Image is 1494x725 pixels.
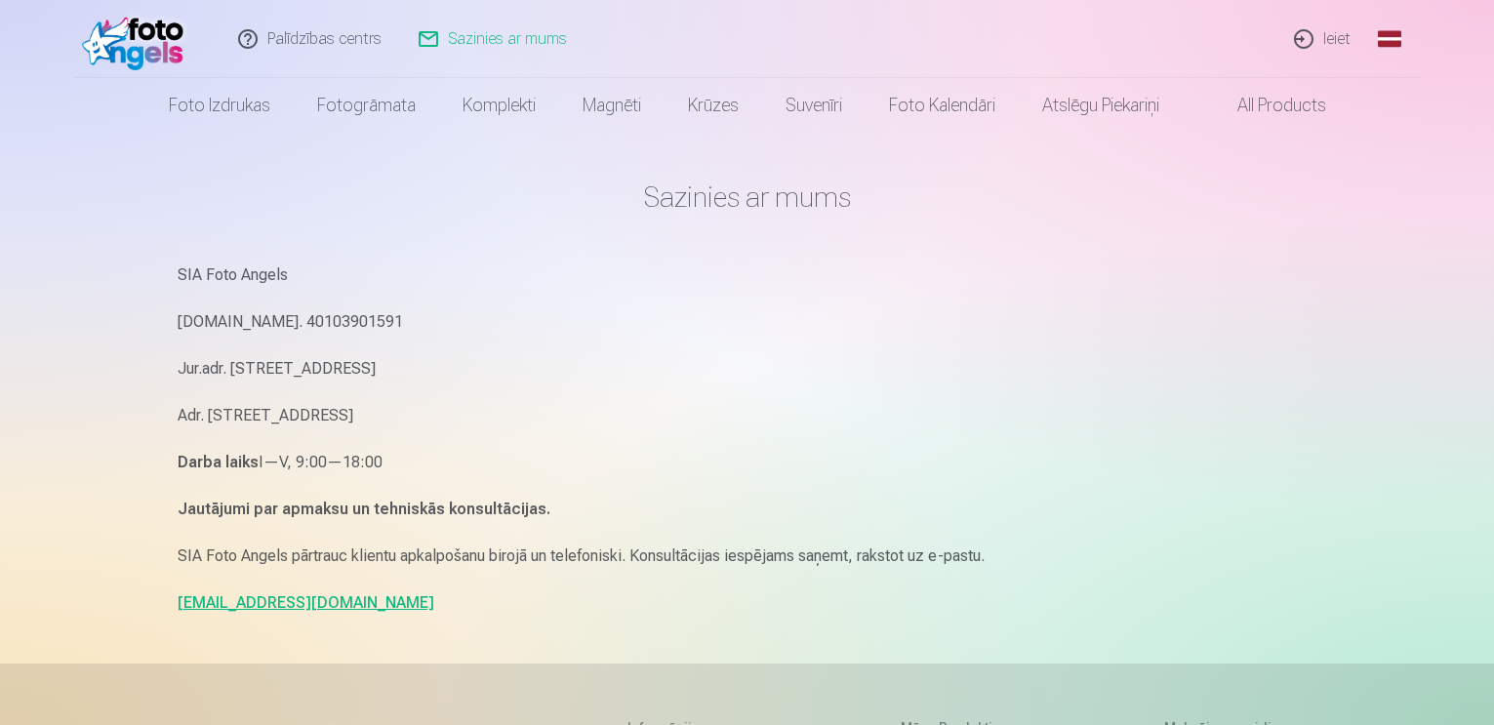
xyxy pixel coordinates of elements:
p: I—V, 9:00—18:00 [178,449,1317,476]
p: Adr. [STREET_ADDRESS] [178,402,1317,429]
a: All products [1183,78,1350,133]
p: SIA Foto Angels pārtrauc klientu apkalpošanu birojā un telefoniski. Konsultācijas iespējams saņem... [178,543,1317,570]
a: Foto izdrukas [145,78,294,133]
a: [EMAIL_ADDRESS][DOMAIN_NAME] [178,593,434,612]
a: Foto kalendāri [866,78,1019,133]
p: Jur.adr. [STREET_ADDRESS] [178,355,1317,383]
p: [DOMAIN_NAME]. 40103901591 [178,308,1317,336]
a: Atslēgu piekariņi [1019,78,1183,133]
strong: Darba laiks [178,453,259,471]
strong: Jautājumi par apmaksu un tehniskās konsultācijas. [178,500,550,518]
p: SIA Foto Angels [178,262,1317,289]
a: Fotogrāmata [294,78,439,133]
h1: Sazinies ar mums [178,180,1317,215]
a: Magnēti [559,78,665,133]
a: Suvenīri [762,78,866,133]
img: /fa1 [82,8,194,70]
a: Krūzes [665,78,762,133]
a: Komplekti [439,78,559,133]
